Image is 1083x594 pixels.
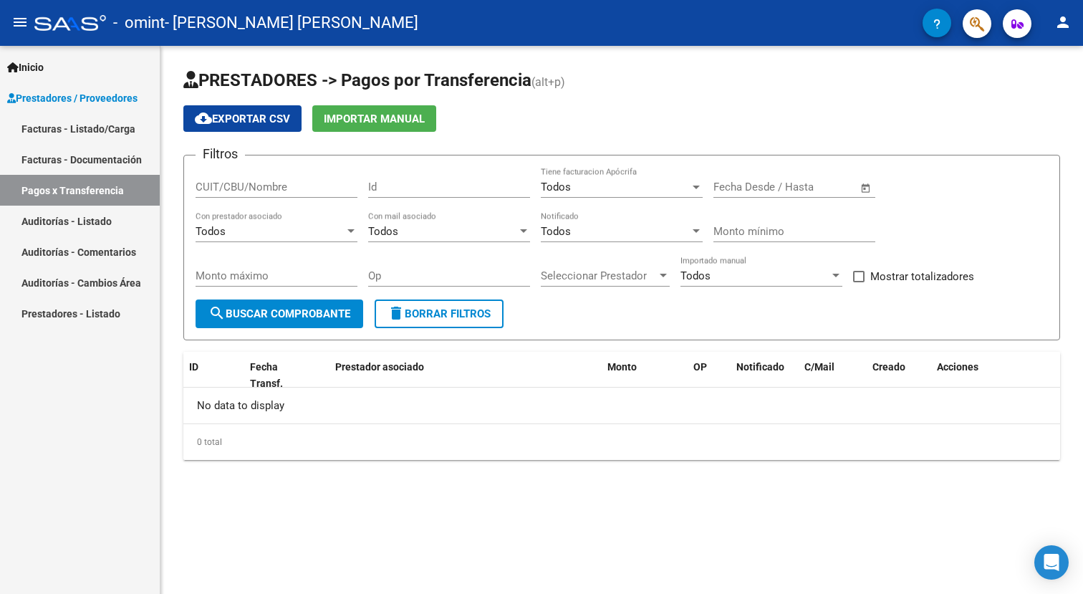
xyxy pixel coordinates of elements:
[872,361,905,373] span: Creado
[113,7,165,39] span: - omint
[858,180,875,196] button: Open calendar
[607,361,637,373] span: Monto
[183,388,1060,423] div: No data to display
[329,352,602,399] datatable-header-cell: Prestador asociado
[804,361,834,373] span: C/Mail
[7,90,138,106] span: Prestadores / Proveedores
[541,225,571,238] span: Todos
[7,59,44,75] span: Inicio
[680,269,711,282] span: Todos
[799,352,867,399] datatable-header-cell: C/Mail
[736,361,784,373] span: Notificado
[11,14,29,31] mat-icon: menu
[250,361,283,389] span: Fecha Transf.
[713,181,771,193] input: Fecha inicio
[195,112,290,125] span: Exportar CSV
[375,300,504,328] button: Borrar Filtros
[196,225,226,238] span: Todos
[688,352,731,399] datatable-header-cell: OP
[1034,545,1069,580] div: Open Intercom Messenger
[693,361,707,373] span: OP
[208,305,226,322] mat-icon: search
[1054,14,1072,31] mat-icon: person
[541,181,571,193] span: Todos
[531,75,565,89] span: (alt+p)
[867,352,931,399] datatable-header-cell: Creado
[324,112,425,125] span: Importar Manual
[784,181,854,193] input: Fecha fin
[388,305,405,322] mat-icon: delete
[870,268,974,285] span: Mostrar totalizadores
[196,300,363,328] button: Buscar Comprobante
[931,352,1060,399] datatable-header-cell: Acciones
[937,361,978,373] span: Acciones
[195,110,212,127] mat-icon: cloud_download
[183,70,531,90] span: PRESTADORES -> Pagos por Transferencia
[183,352,244,399] datatable-header-cell: ID
[183,424,1060,460] div: 0 total
[189,361,198,373] span: ID
[388,307,491,320] span: Borrar Filtros
[335,361,424,373] span: Prestador asociado
[312,105,436,132] button: Importar Manual
[208,307,350,320] span: Buscar Comprobante
[602,352,688,399] datatable-header-cell: Monto
[183,105,302,132] button: Exportar CSV
[368,225,398,238] span: Todos
[196,144,245,164] h3: Filtros
[731,352,799,399] datatable-header-cell: Notificado
[244,352,309,399] datatable-header-cell: Fecha Transf.
[541,269,657,282] span: Seleccionar Prestador
[165,7,418,39] span: - [PERSON_NAME] [PERSON_NAME]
